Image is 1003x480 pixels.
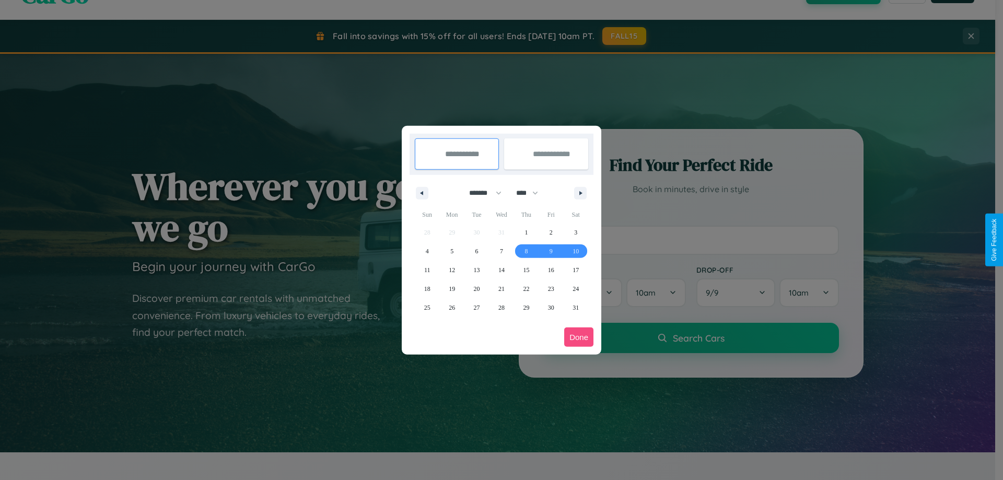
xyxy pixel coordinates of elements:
[514,298,539,317] button: 29
[550,223,553,242] span: 2
[523,298,529,317] span: 29
[539,279,563,298] button: 23
[415,298,439,317] button: 25
[424,261,430,279] span: 11
[523,279,529,298] span: 22
[464,206,489,223] span: Tue
[449,298,455,317] span: 26
[564,206,588,223] span: Sat
[564,327,593,347] button: Done
[573,242,579,261] span: 10
[439,298,464,317] button: 26
[564,261,588,279] button: 17
[498,279,505,298] span: 21
[514,223,539,242] button: 1
[464,261,489,279] button: 13
[564,279,588,298] button: 24
[474,279,480,298] span: 20
[514,261,539,279] button: 15
[449,261,455,279] span: 12
[439,261,464,279] button: 12
[574,223,577,242] span: 3
[475,242,479,261] span: 6
[450,242,453,261] span: 5
[474,261,480,279] span: 13
[464,279,489,298] button: 20
[548,261,554,279] span: 16
[539,261,563,279] button: 16
[564,298,588,317] button: 31
[524,223,528,242] span: 1
[548,279,554,298] span: 23
[464,242,489,261] button: 6
[424,298,430,317] span: 25
[514,279,539,298] button: 22
[474,298,480,317] span: 27
[500,242,503,261] span: 7
[564,242,588,261] button: 10
[523,261,529,279] span: 15
[498,261,505,279] span: 14
[489,261,514,279] button: 14
[990,219,998,261] div: Give Feedback
[524,242,528,261] span: 8
[439,242,464,261] button: 5
[424,279,430,298] span: 18
[415,279,439,298] button: 18
[550,242,553,261] span: 9
[539,242,563,261] button: 9
[489,242,514,261] button: 7
[564,223,588,242] button: 3
[573,279,579,298] span: 24
[489,298,514,317] button: 28
[573,298,579,317] span: 31
[573,261,579,279] span: 17
[415,261,439,279] button: 11
[449,279,455,298] span: 19
[489,206,514,223] span: Wed
[426,242,429,261] span: 4
[548,298,554,317] span: 30
[415,206,439,223] span: Sun
[539,298,563,317] button: 30
[415,242,439,261] button: 4
[464,298,489,317] button: 27
[514,206,539,223] span: Thu
[489,279,514,298] button: 21
[439,206,464,223] span: Mon
[539,223,563,242] button: 2
[514,242,539,261] button: 8
[539,206,563,223] span: Fri
[498,298,505,317] span: 28
[439,279,464,298] button: 19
